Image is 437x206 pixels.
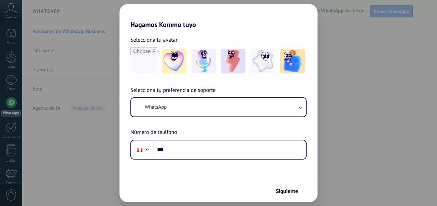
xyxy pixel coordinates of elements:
[130,36,178,44] span: Selecciona tu avatar
[251,49,275,73] img: -4.jpeg
[131,98,306,116] button: WhatsApp
[133,142,146,157] div: Peru: + 51
[280,49,305,73] img: -5.jpeg
[119,4,318,29] h2: Hagamos Kommo tuyo
[130,128,177,137] span: Número de teléfono
[145,104,167,111] span: WhatsApp
[221,49,245,73] img: -3.jpeg
[273,186,307,197] button: Siguiente
[130,86,216,95] span: Selecciona tu preferencia de soporte
[276,189,298,194] span: Siguiente
[192,49,216,73] img: -2.jpeg
[162,49,186,73] img: -1.jpeg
